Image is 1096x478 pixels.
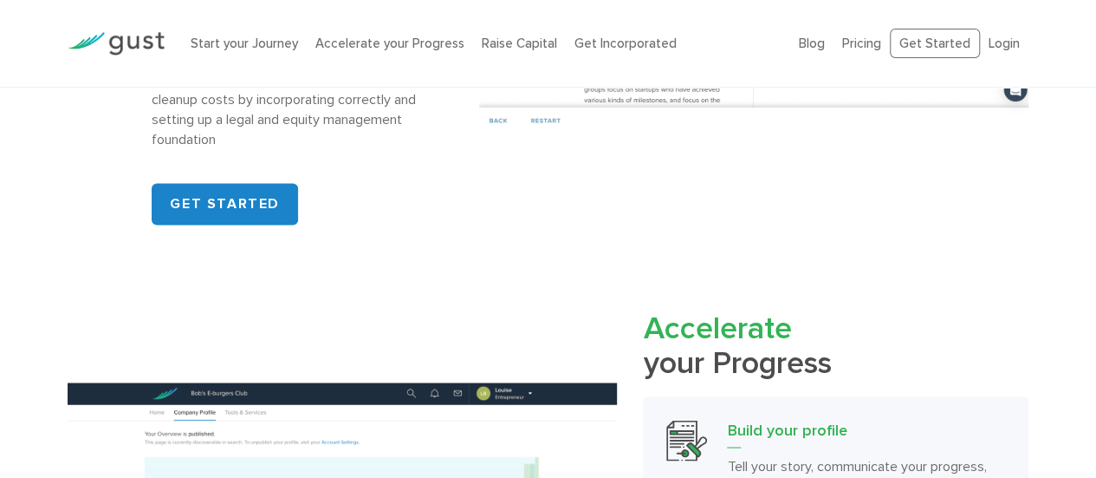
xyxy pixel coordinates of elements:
[799,36,825,51] a: Blog
[643,311,1028,379] h2: your Progress
[68,32,165,56] img: Gust Logo
[482,36,557,51] a: Raise Capital
[574,36,677,51] a: Get Incorporated
[727,420,1004,448] h3: Build your profile
[989,36,1020,51] a: Login
[842,36,881,51] a: Pricing
[152,183,298,225] a: GET STARTED
[315,36,464,51] a: Accelerate your Progress
[191,36,298,51] a: Start your Journey
[643,310,791,347] span: Accelerate
[890,29,980,59] a: Get Started
[666,420,707,461] img: Build Your Profile
[152,69,429,149] p: Avoid fundraising roadblocks and corporate cleanup costs by incorporating correctly and setting u...
[68,10,452,173] a: Start Your CompanyIncorporate your CompanyAvoid fundraising roadblocks and corporate cleanup cost...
